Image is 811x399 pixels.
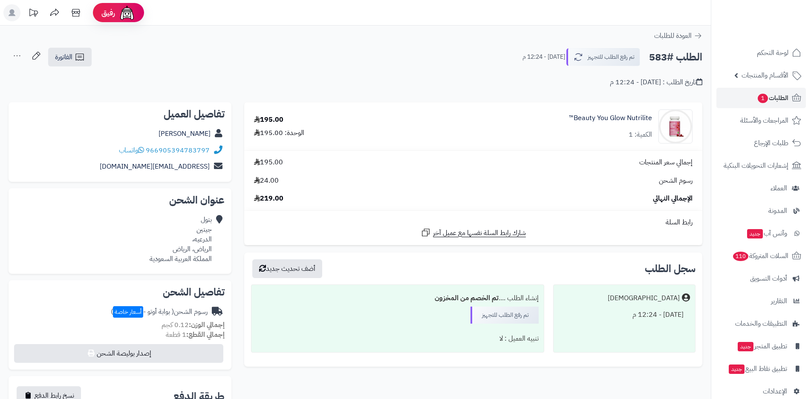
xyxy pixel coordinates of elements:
[254,115,283,125] div: 195.00
[649,49,702,66] h2: الطلب #583
[150,215,212,264] div: بتول جيتين الدرعيه، الرياض، الرياض المملكة العربية السعودية
[757,92,788,104] span: الطلبات
[470,307,539,324] div: تم رفع الطلب للتجهيز
[254,176,279,186] span: 24.00
[763,385,787,397] span: الإعدادات
[566,48,640,66] button: تم رفع الطلب للتجهيز
[608,293,680,303] div: [DEMOGRAPHIC_DATA]
[559,307,690,323] div: [DATE] - 12:24 م
[716,201,806,221] a: المدونة
[659,176,693,186] span: رسوم الشحن
[729,365,745,374] span: جديد
[771,182,787,194] span: العملاء
[733,252,748,261] span: 110
[610,78,702,87] div: تاريخ الطلب : [DATE] - 12:24 م
[645,264,696,274] h3: سجل الطلب
[735,318,787,330] span: التطبيقات والخدمات
[159,129,211,139] a: [PERSON_NAME]
[728,363,787,375] span: تطبيق نقاط البيع
[189,320,225,330] strong: إجمالي الوزن:
[15,287,225,297] h2: تفاصيل الشحن
[716,133,806,153] a: طلبات الإرجاع
[768,205,787,217] span: المدونة
[111,307,174,317] span: ( بوابة أوتو - )
[252,259,322,278] button: أضف تحديث جديد
[747,229,763,238] span: جديد
[421,227,526,238] a: شارك رابط السلة نفسها مع عميل آخر
[569,113,652,123] a: Beauty You Glow Nutrilite™
[754,137,788,149] span: طلبات الإرجاع
[435,293,499,303] b: تم الخصم من المخزون
[716,110,806,131] a: المراجعات والأسئلة
[254,128,304,138] div: الوحدة: 195.00
[111,307,208,317] div: رسوم الشحن
[716,268,806,289] a: أدوات التسويق
[716,88,806,108] a: الطلبات1
[248,218,699,227] div: رابط السلة
[716,246,806,266] a: السلات المتروكة110
[186,330,225,340] strong: إجمالي القطع:
[118,4,136,21] img: ai-face.png
[653,194,693,204] span: الإجمالي النهائي
[716,336,806,356] a: تطبيق المتجرجديد
[433,228,526,238] span: شارك رابط السلة نفسها مع عميل آخر
[166,330,225,340] small: 1 قطعة
[14,344,223,363] button: إصدار بوليصة الشحن
[771,295,787,307] span: التقارير
[654,31,692,41] span: العودة للطلبات
[55,52,72,62] span: الفاتورة
[162,320,225,330] small: 0.12 كجم
[716,178,806,198] a: العملاء
[254,158,283,167] span: 195.00
[48,48,92,66] a: الفاتورة
[716,43,806,63] a: لوحة التحكم
[742,69,788,81] span: الأقسام والمنتجات
[659,109,692,144] img: 1737209921-308613_IMAGE_product-image_800_800-90x90.jpg
[724,160,788,172] span: إشعارات التحويلات البنكية
[757,47,788,59] span: لوحة التحكم
[254,194,283,204] span: 219.00
[758,94,768,103] span: 1
[740,115,788,126] span: المراجعات والأسئلة
[257,330,539,347] div: تنبيه العميل : لا
[738,342,753,351] span: جديد
[746,227,787,239] span: وآتس آب
[750,273,787,284] span: أدوات التسويق
[716,313,806,334] a: التطبيقات والخدمات
[716,155,806,176] a: إشعارات التحويلات البنكية
[737,340,787,352] span: تطبيق المتجر
[23,4,44,23] a: تحديثات المنصة
[716,291,806,311] a: التقارير
[716,359,806,379] a: تطبيق نقاط البيعجديد
[654,31,702,41] a: العودة للطلبات
[15,195,225,205] h2: عنوان الشحن
[113,306,143,318] span: أسعار خاصة
[716,223,806,244] a: وآتس آبجديد
[257,290,539,307] div: إنشاء الطلب ....
[146,145,210,155] a: 966905394783797
[100,161,210,172] a: [EMAIL_ADDRESS][DOMAIN_NAME]
[119,145,144,155] a: واتساب
[101,8,115,18] span: رفيق
[732,250,788,262] span: السلات المتروكة
[639,158,693,167] span: إجمالي سعر المنتجات
[629,130,652,140] div: الكمية: 1
[522,53,565,61] small: [DATE] - 12:24 م
[15,109,225,119] h2: تفاصيل العميل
